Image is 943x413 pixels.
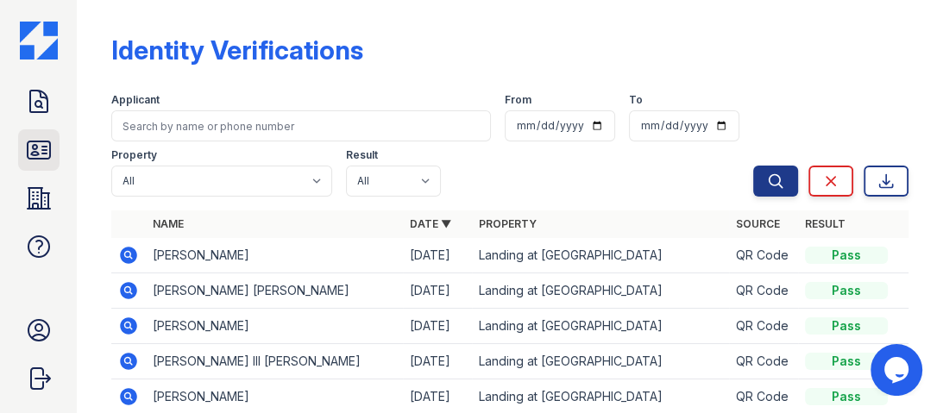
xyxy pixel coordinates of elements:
td: [DATE] [403,309,472,344]
label: Property [111,148,157,162]
div: Identity Verifications [111,34,363,66]
td: [PERSON_NAME] [146,238,403,273]
td: [DATE] [403,344,472,379]
a: Date ▼ [410,217,451,230]
td: [DATE] [403,238,472,273]
a: Source [736,217,780,230]
div: Pass [805,388,888,405]
td: Landing at [GEOGRAPHIC_DATA] [472,309,729,344]
td: [PERSON_NAME] [146,309,403,344]
td: [PERSON_NAME] [PERSON_NAME] [146,273,403,309]
td: Landing at [GEOGRAPHIC_DATA] [472,273,729,309]
td: QR Code [729,309,798,344]
label: Result [346,148,378,162]
div: Pass [805,282,888,299]
td: QR Code [729,344,798,379]
td: QR Code [729,238,798,273]
label: To [629,93,643,107]
label: Applicant [111,93,160,107]
a: Property [479,217,537,230]
label: From [505,93,531,107]
td: Landing at [GEOGRAPHIC_DATA] [472,344,729,379]
td: Landing at [GEOGRAPHIC_DATA] [472,238,729,273]
a: Name [153,217,184,230]
a: Result [805,217,846,230]
td: [PERSON_NAME] III [PERSON_NAME] [146,344,403,379]
iframe: chat widget [871,344,926,396]
td: [DATE] [403,273,472,309]
div: Pass [805,247,888,264]
img: CE_Icon_Blue-c292c112584629df590d857e76928e9f676e5b41ef8f769ba2f05ee15b207248.png [20,22,58,59]
input: Search by name or phone number [111,110,491,141]
td: QR Code [729,273,798,309]
div: Pass [805,317,888,335]
div: Pass [805,353,888,370]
